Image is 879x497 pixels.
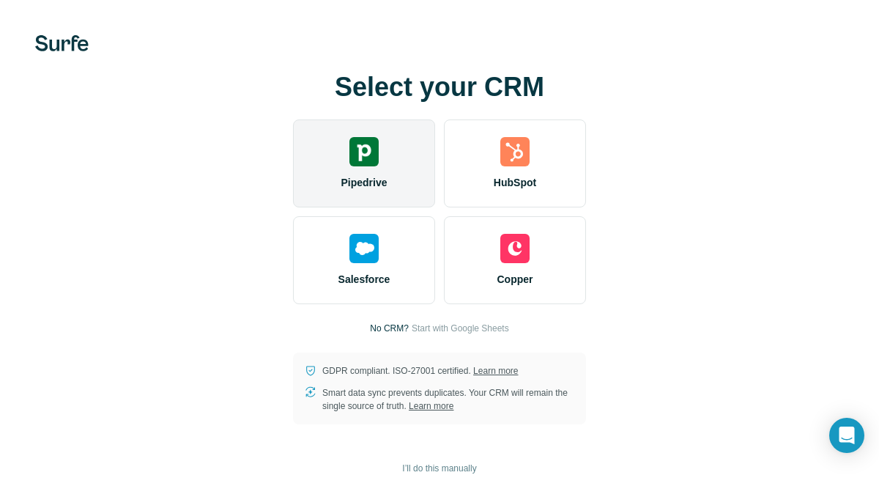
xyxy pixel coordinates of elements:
button: I’ll do this manually [392,457,486,479]
img: hubspot's logo [500,137,530,166]
img: copper's logo [500,234,530,263]
span: I’ll do this manually [402,462,476,475]
h1: Select your CRM [293,73,586,102]
img: Surfe's logo [35,35,89,51]
span: Salesforce [338,272,390,287]
img: salesforce's logo [349,234,379,263]
span: Pipedrive [341,175,387,190]
p: GDPR compliant. ISO-27001 certified. [322,364,518,378]
a: Learn more [409,401,453,411]
p: Smart data sync prevents duplicates. Your CRM will remain the single source of truth. [322,386,574,413]
button: Start with Google Sheets [412,322,509,335]
a: Learn more [473,366,518,376]
p: No CRM? [370,322,409,335]
div: Open Intercom Messenger [829,418,864,453]
img: pipedrive's logo [349,137,379,166]
span: Copper [497,272,533,287]
span: HubSpot [494,175,536,190]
